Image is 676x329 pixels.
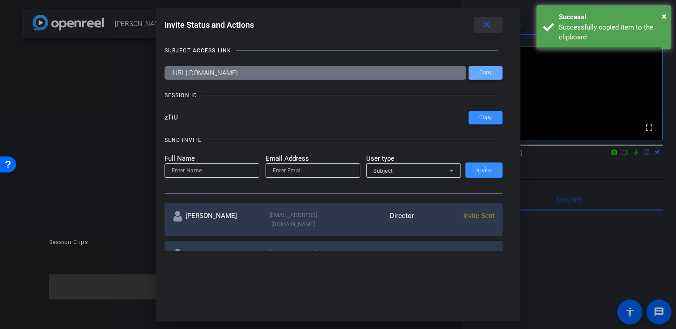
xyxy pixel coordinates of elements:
div: Successfully copied item to the clipboard [559,22,664,43]
openreel-title-line: SESSION ID [165,91,503,100]
openreel-title-line: SEND INVITE [165,136,503,145]
span: Copy [479,69,492,76]
div: [EMAIL_ADDRESS][DOMAIN_NAME] [253,211,334,228]
div: [EMAIL_ADDRESS][DOMAIN_NAME] [253,249,334,266]
button: Close [662,9,667,23]
div: Invite Status and Actions [165,17,503,33]
div: Director [334,249,414,266]
span: Invite Sent [463,250,494,258]
mat-icon: close [481,19,492,30]
div: [PERSON_NAME] [173,211,253,228]
input: Enter Name [172,165,252,176]
span: Subject [373,168,393,174]
span: Invite Sent [463,212,494,220]
button: Copy [469,111,503,124]
mat-label: Email Address [266,154,360,164]
div: SEND INVITE [165,136,202,145]
span: Copy [479,114,492,121]
div: SESSION ID [165,91,197,100]
mat-label: User type [366,154,461,164]
div: SUBJECT ACCESS LINK [165,46,231,55]
div: [PERSON_NAME] [173,249,253,266]
div: Success! [559,12,664,22]
div: Director [334,211,414,228]
input: Enter Email [273,165,353,176]
button: Copy [469,66,503,80]
mat-label: Full Name [165,154,259,164]
openreel-title-line: SUBJECT ACCESS LINK [165,46,503,55]
span: × [662,11,667,21]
